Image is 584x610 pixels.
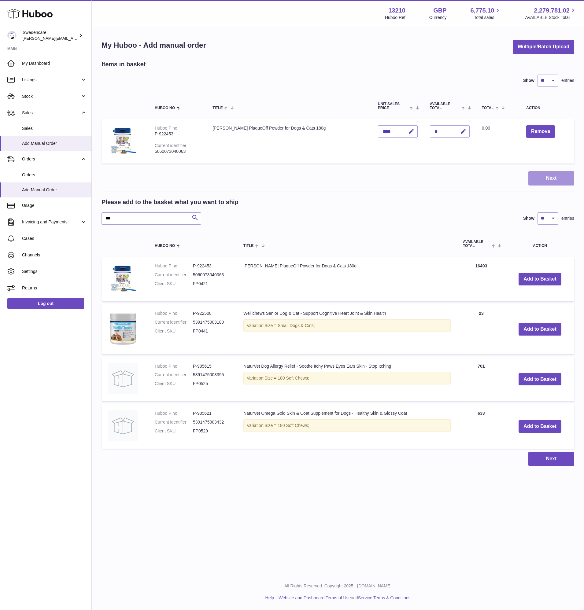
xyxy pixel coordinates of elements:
h1: My Huboo - Add manual order [102,40,206,50]
dd: FP0525 [193,381,231,387]
dt: Client SKU [155,428,193,434]
td: [PERSON_NAME] PlaqueOff Powder for Dogs & Cats 180g [206,119,372,164]
img: ProDen PlaqueOff Powder for Dogs & Cats 180g [108,125,138,156]
span: Cases [22,236,87,241]
span: Invoicing and Payments [22,219,80,225]
td: 16493 [457,257,506,301]
img: Wellichews Senior Dog & Cat - Support Cognitive Heart Joint & Skin Health [108,311,138,347]
td: 23 [457,304,506,354]
dd: P-922453 [193,263,231,269]
dt: Huboo P no [155,363,193,369]
span: entries [561,78,574,83]
span: Channels [22,252,87,258]
dd: FP0421 [193,281,231,287]
button: Next [528,171,574,186]
dt: Current identifier [155,419,193,425]
span: Size = 180 Soft Chews; [264,423,309,428]
dt: Huboo P no [155,410,193,416]
span: Size = 180 Soft Chews; [264,376,309,380]
dd: 5391475003180 [193,319,231,325]
h2: Items in basket [102,60,146,68]
h2: Please add to the basket what you want to ship [102,198,238,206]
li: and [276,595,410,601]
img: NaturVet Dog Allergy Relief - Soothe Itchy Paws Eyes Ears Skin - Stop Itching [108,363,138,394]
td: 701 [457,357,506,402]
div: Huboo P no [155,126,177,130]
div: Huboo Ref [385,15,405,20]
div: Currency [429,15,447,20]
td: 633 [457,404,506,449]
div: Current identifier [155,143,187,148]
button: Next [528,452,574,466]
a: Website and Dashboard Terms of Use [279,595,351,600]
span: Settings [22,269,87,274]
div: Action [526,106,568,110]
button: Add to Basket [519,373,561,386]
div: 5060073040063 [155,149,200,154]
dd: P-922508 [193,311,231,316]
span: 2,279,781.02 [534,6,570,15]
button: Add to Basket [519,420,561,433]
div: Variation: [243,419,451,432]
p: All Rights Reserved. Copyright 2025 - [DOMAIN_NAME] [97,583,579,589]
span: Listings [22,77,80,83]
div: P-922453 [155,131,200,137]
td: Wellichews Senior Dog & Cat - Support Cognitive Heart Joint & Skin Health [237,304,457,354]
span: My Dashboard [22,61,87,66]
span: AVAILABLE Stock Total [525,15,577,20]
label: Show [523,78,534,83]
a: Log out [7,298,84,309]
strong: GBP [433,6,446,15]
span: 6,775.10 [471,6,494,15]
span: Add Manual Order [22,187,87,193]
th: Action [506,234,574,254]
span: Size = Small Dogs & Cats; [264,323,315,328]
span: Total [482,106,494,110]
dd: P-985615 [193,363,231,369]
img: daniel.corbridge@swedencare.co.uk [7,31,17,40]
span: Total sales [474,15,501,20]
img: ProDen PlaqueOff Powder for Dogs & Cats 180g [108,263,138,294]
dt: Current identifier [155,372,193,378]
div: Swedencare [23,30,78,41]
dt: Huboo P no [155,263,193,269]
a: Help [265,595,274,600]
span: Returns [22,285,87,291]
a: 6,775.10 Total sales [471,6,501,20]
button: Remove [526,125,555,138]
td: NaturVet Dog Allergy Relief - Soothe Itchy Paws Eyes Ears Skin - Stop Itching [237,357,457,402]
button: Add to Basket [519,323,561,336]
button: Multiple/Batch Upload [513,40,574,54]
dt: Current identifier [155,319,193,325]
dt: Current identifier [155,272,193,278]
span: Huboo no [155,106,175,110]
td: NaturVet Omega Gold Skin & Coat Supplement for Dogs - Healthy Skin & Glossy Coat [237,404,457,449]
div: Variation: [243,319,451,332]
span: Title [243,244,253,248]
span: Orders [22,156,80,162]
span: Unit Sales Price [378,102,408,110]
dd: FP0441 [193,328,231,334]
dd: 5060073040063 [193,272,231,278]
span: Sales [22,110,80,116]
dt: Client SKU [155,381,193,387]
dt: Huboo P no [155,311,193,316]
dt: Client SKU [155,281,193,287]
a: Service Terms & Conditions [358,595,411,600]
span: Huboo no [155,244,175,248]
dd: FP0529 [193,428,231,434]
span: [PERSON_NAME][EMAIL_ADDRESS][PERSON_NAME][DOMAIN_NAME] [23,36,155,41]
span: AVAILABLE Total [430,102,460,110]
span: Add Manual Order [22,141,87,146]
dt: Client SKU [155,328,193,334]
span: 0.00 [482,126,490,130]
label: Show [523,215,534,221]
dd: 5391475003432 [193,419,231,425]
td: [PERSON_NAME] PlaqueOff Powder for Dogs & Cats 180g [237,257,457,301]
span: Stock [22,94,80,99]
dd: 5391475003395 [193,372,231,378]
span: Sales [22,126,87,131]
div: Variation: [243,372,451,384]
span: Orders [22,172,87,178]
span: Usage [22,203,87,208]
